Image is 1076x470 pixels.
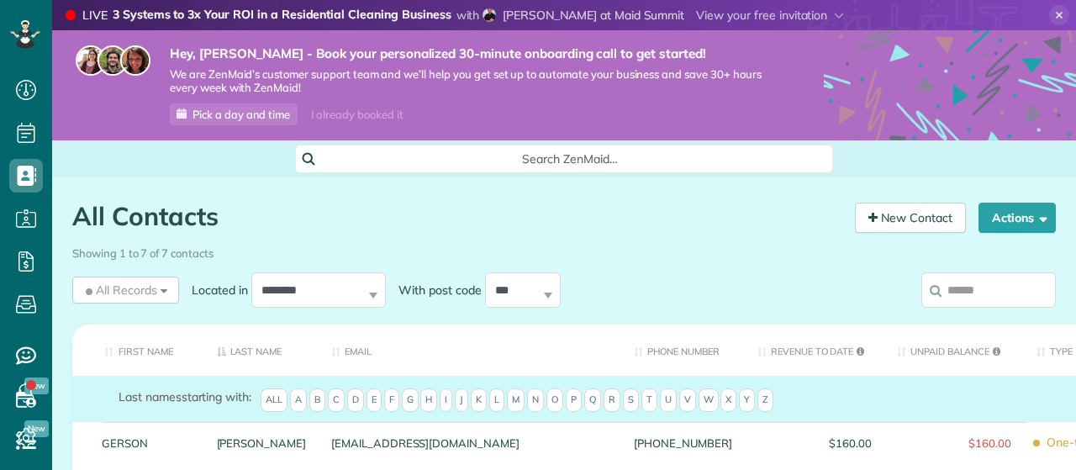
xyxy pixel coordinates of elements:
label: starting with: [119,388,251,405]
a: [PERSON_NAME] [217,437,307,449]
span: F [384,388,399,412]
span: R [604,388,620,412]
span: [PERSON_NAME] at Maid Summit [503,8,684,23]
div: Showing 1 to 7 of 7 contacts [72,239,1056,261]
label: With post code [386,282,485,298]
th: Revenue to Date: activate to sort column ascending [745,325,884,376]
span: E [367,388,382,412]
img: horacio-reyes-bc8646670b5443198450b93bc0fdfcae425479667f5a57d08a21e537803d0fa7.png [483,8,496,22]
th: Email: activate to sort column ascending [319,325,621,376]
span: All Records [82,282,157,298]
span: Last names [119,389,182,404]
span: Y [739,388,755,412]
span: I [440,388,452,412]
span: U [660,388,677,412]
span: with [456,8,480,23]
th: Unpaid Balance: activate to sort column ascending [884,325,1024,376]
div: [EMAIL_ADDRESS][DOMAIN_NAME] [319,422,621,464]
a: Pick a day and time [170,103,298,125]
button: Actions [978,203,1056,233]
a: New Contact [855,203,966,233]
span: Pick a day and time [193,108,290,121]
span: H [420,388,437,412]
span: S [623,388,639,412]
span: D [347,388,364,412]
span: C [328,388,345,412]
span: All [261,388,287,412]
span: W [699,388,719,412]
span: We are ZenMaid’s customer support team and we’ll help you get set up to automate your business an... [170,67,773,96]
a: GERSON [102,437,192,449]
span: M [507,388,525,412]
th: Phone number: activate to sort column ascending [621,325,744,376]
span: B [309,388,325,412]
span: N [527,388,544,412]
th: Last Name: activate to sort column descending [204,325,319,376]
span: $160.00 [757,437,872,449]
span: T [641,388,657,412]
span: A [290,388,307,412]
span: X [720,388,736,412]
img: jorge-587dff0eeaa6aab1f244e6dc62b8924c3b6ad411094392a53c71c6c4a576187d.jpg [98,45,128,76]
span: L [489,388,504,412]
span: K [471,388,487,412]
label: Located in [179,282,251,298]
span: J [455,388,468,412]
img: maria-72a9807cf96188c08ef61303f053569d2e2a8a1cde33d635c8a3ac13582a053d.jpg [76,45,106,76]
span: O [546,388,563,412]
span: G [402,388,419,412]
span: $160.00 [897,437,1011,449]
div: I already booked it [301,104,413,125]
strong: Hey, [PERSON_NAME] - Book your personalized 30-minute onboarding call to get started! [170,45,773,62]
span: Q [584,388,601,412]
span: P [566,388,582,412]
div: [PHONE_NUMBER] [621,422,744,464]
th: First Name: activate to sort column ascending [72,325,204,376]
span: V [679,388,696,412]
h1: All Contacts [72,203,842,230]
img: michelle-19f622bdf1676172e81f8f8fba1fb50e276960ebfe0243fe18214015130c80e4.jpg [120,45,150,76]
span: Z [757,388,773,412]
